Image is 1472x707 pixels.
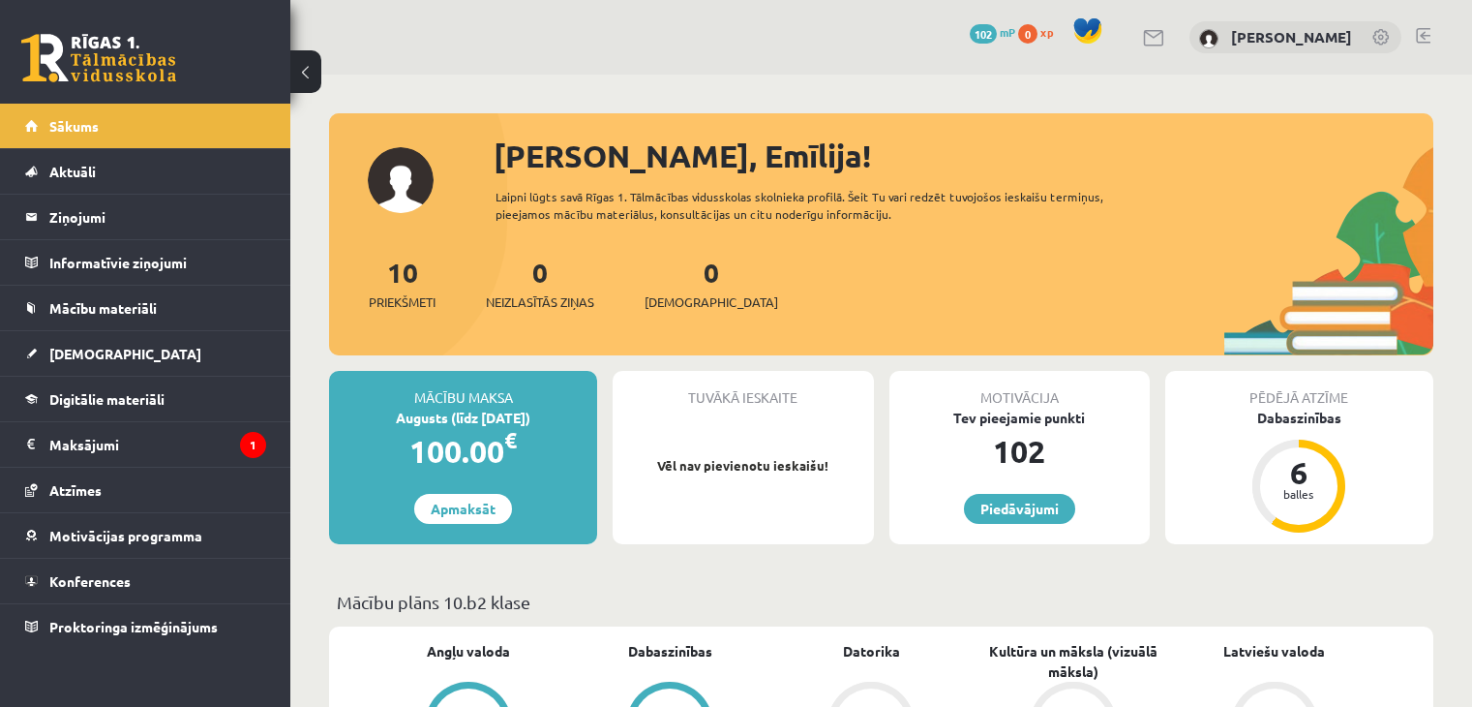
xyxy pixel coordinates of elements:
[622,456,863,476] p: Vēl nav pievienotu ieskaišu!
[504,426,517,454] span: €
[49,422,266,467] legend: Maksājumi
[25,104,266,148] a: Sākums
[49,299,157,317] span: Mācību materiāli
[1223,641,1325,661] a: Latviešu valoda
[970,24,1015,40] a: 102 mP
[337,589,1426,615] p: Mācību plāns 10.b2 klase
[889,371,1150,408] div: Motivācija
[843,641,900,661] a: Datorika
[329,371,597,408] div: Mācību maksa
[1165,408,1433,428] div: Dabaszinības
[414,494,512,524] a: Apmaksāt
[1000,24,1015,40] span: mP
[613,371,873,408] div: Tuvākā ieskaite
[49,572,131,590] span: Konferences
[369,292,436,312] span: Priekšmeti
[1199,29,1218,48] img: Emīlija Zelča
[1231,27,1352,46] a: [PERSON_NAME]
[49,618,218,635] span: Proktoringa izmēģinājums
[25,286,266,330] a: Mācību materiāli
[25,377,266,421] a: Digitālie materiāli
[496,188,1158,223] div: Laipni lūgts savā Rīgas 1. Tālmācības vidusskolas skolnieka profilā. Šeit Tu vari redzēt tuvojošo...
[494,133,1433,179] div: [PERSON_NAME], Emīlija!
[889,408,1150,428] div: Tev pieejamie punkti
[1270,457,1328,488] div: 6
[25,559,266,603] a: Konferences
[25,195,266,239] a: Ziņojumi
[628,641,712,661] a: Dabaszinības
[49,163,96,180] span: Aktuāli
[49,117,99,135] span: Sākums
[25,604,266,649] a: Proktoringa izmēģinājums
[1270,488,1328,500] div: balles
[329,408,597,428] div: Augusts (līdz [DATE])
[1165,371,1433,408] div: Pēdējā atzīme
[970,24,997,44] span: 102
[1018,24,1037,44] span: 0
[49,240,266,285] legend: Informatīvie ziņojumi
[329,428,597,475] div: 100.00
[973,641,1174,682] a: Kultūra un māksla (vizuālā māksla)
[25,422,266,467] a: Maksājumi1
[1018,24,1063,40] a: 0 xp
[25,468,266,512] a: Atzīmes
[49,481,102,499] span: Atzīmes
[49,345,201,362] span: [DEMOGRAPHIC_DATA]
[25,149,266,194] a: Aktuāli
[645,255,778,312] a: 0[DEMOGRAPHIC_DATA]
[21,34,176,82] a: Rīgas 1. Tālmācības vidusskola
[240,432,266,458] i: 1
[25,513,266,558] a: Motivācijas programma
[25,331,266,376] a: [DEMOGRAPHIC_DATA]
[49,195,266,239] legend: Ziņojumi
[486,255,594,312] a: 0Neizlasītās ziņas
[964,494,1075,524] a: Piedāvājumi
[25,240,266,285] a: Informatīvie ziņojumi
[889,428,1150,475] div: 102
[486,292,594,312] span: Neizlasītās ziņas
[427,641,510,661] a: Angļu valoda
[369,255,436,312] a: 10Priekšmeti
[645,292,778,312] span: [DEMOGRAPHIC_DATA]
[1040,24,1053,40] span: xp
[49,390,165,408] span: Digitālie materiāli
[1165,408,1433,536] a: Dabaszinības 6 balles
[49,527,202,544] span: Motivācijas programma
